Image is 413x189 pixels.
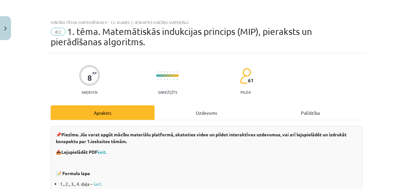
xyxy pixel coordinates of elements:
div: Apraksts [51,105,155,120]
img: icon-close-lesson-0947bae3869378f0d4975bcd49f059093ad1ed9edebbc8119c70593378902aed.svg [4,26,7,31]
span: #2 [51,28,65,36]
img: icon-short-line-57e1e144782c952c97e751825c79c345078a6d821885a25fce030b3d8c18986b.svg [170,71,171,73]
img: icon-short-line-57e1e144782c952c97e751825c79c345078a6d821885a25fce030b3d8c18986b.svg [174,71,174,73]
p: Saņemsi [79,90,100,94]
b: Lejupielādēt PDF [61,149,97,155]
b: Piezīme. Jūs varat apgūt mācību materiālu platformā, skatoties video un pildot interaktīvos uzdev... [56,131,347,144]
div: Uzdevums [155,105,258,120]
a: šeit. [97,149,106,155]
p: Sarežģīts [158,90,177,94]
div: Mācību tēma: Matemātikas ii - 12. klases 1. ieskaites mācību materiāls [51,20,362,25]
img: icon-short-line-57e1e144782c952c97e751825c79c345078a6d821885a25fce030b3d8c18986b.svg [170,79,171,80]
li: 1., 2., 3., 4. daļa – [60,181,357,187]
div: 8 [87,73,92,82]
p: 📥 [56,149,357,155]
img: students-c634bb4e5e11cddfef0936a35e636f08e4e9abd3cc4e673bd6f9a4125e45ecb1.svg [240,68,251,84]
span: 1. tēma. Matemātiskās indukcijas princips (MIP), pieraksts un pierādīšanas algoritms. [51,26,312,47]
b: 📝 Formulu lapa [56,170,90,176]
span: 61 [248,78,254,83]
a: šeit. [94,181,102,187]
img: icon-short-line-57e1e144782c952c97e751825c79c345078a6d821885a25fce030b3d8c18986b.svg [167,79,168,80]
img: icon-short-line-57e1e144782c952c97e751825c79c345078a6d821885a25fce030b3d8c18986b.svg [157,79,158,80]
p: pilda [240,90,251,94]
span: XP [92,71,96,75]
p: 📌 [56,131,357,145]
div: Palīdzība [258,105,362,120]
img: icon-short-line-57e1e144782c952c97e751825c79c345078a6d821885a25fce030b3d8c18986b.svg [174,79,174,80]
img: icon-short-line-57e1e144782c952c97e751825c79c345078a6d821885a25fce030b3d8c18986b.svg [167,71,168,73]
img: icon-short-line-57e1e144782c952c97e751825c79c345078a6d821885a25fce030b3d8c18986b.svg [157,71,158,73]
